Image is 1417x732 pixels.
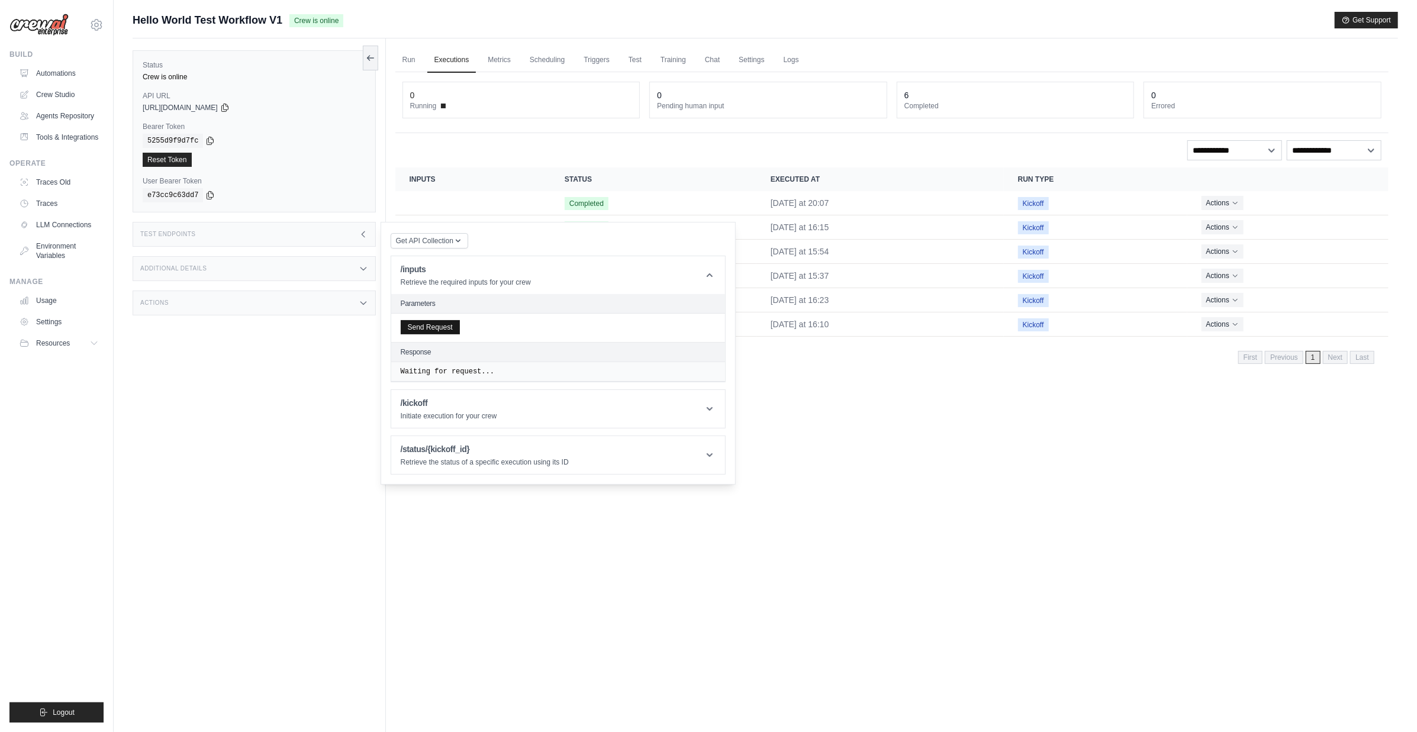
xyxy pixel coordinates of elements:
a: Settings [732,48,771,73]
a: Metrics [481,48,518,73]
p: Initiate execution for your crew [401,411,497,421]
time: September 26, 2025 at 15:37 BST [771,271,829,280]
nav: Pagination [395,341,1389,372]
th: Run Type [1004,167,1187,191]
a: Environment Variables [14,237,104,265]
button: Logout [9,702,104,723]
a: Reset Token [143,153,192,167]
time: September 26, 2025 at 15:54 BST [771,247,829,256]
span: [URL][DOMAIN_NAME] [143,103,218,112]
nav: Pagination [1238,351,1374,364]
h1: /status/{kickoff_id} [401,443,569,455]
div: 6 [904,89,909,101]
div: Manage [9,277,104,286]
dt: Errored [1151,101,1374,111]
button: Actions for execution [1202,220,1244,234]
div: Build [9,50,104,59]
time: September 26, 2025 at 16:15 BST [771,222,829,232]
code: e73cc9c63dd7 [143,188,203,202]
span: 1 [1306,351,1321,364]
a: Settings [14,312,104,331]
a: Traces Old [14,173,104,192]
button: Actions for execution [1202,269,1244,283]
span: Kickoff [1018,197,1049,210]
div: 0 [1151,89,1156,101]
div: Crew is online [143,72,366,82]
button: Get API Collection [391,233,468,249]
span: Resources [36,338,70,348]
p: Retrieve the status of a specific execution using its ID [401,457,569,467]
span: Running [410,101,437,111]
button: Resources [14,334,104,353]
h3: Additional Details [140,265,207,272]
div: 0 [410,89,415,101]
span: Kickoff [1018,318,1049,331]
pre: Waiting for request... [401,367,716,376]
div: Operate [9,159,104,168]
span: Kickoff [1018,221,1049,234]
a: Logs [777,48,806,73]
img: Logo [9,14,69,36]
a: Test [621,48,649,73]
span: Previous [1265,351,1303,364]
dt: Completed [904,101,1127,111]
button: Actions for execution [1202,196,1244,210]
span: Get API Collection [396,236,453,246]
span: First [1238,351,1263,364]
a: Usage [14,291,104,310]
h3: Test Endpoints [140,231,196,238]
a: Run [395,48,423,73]
iframe: Chat Widget [1358,675,1417,732]
th: Executed at [756,167,1004,191]
button: Actions for execution [1202,317,1244,331]
label: Bearer Token [143,122,366,131]
dt: Pending human input [657,101,880,111]
a: Triggers [577,48,617,73]
a: Crew Studio [14,85,104,104]
time: September 26, 2025 at 20:07 BST [771,198,829,208]
code: 5255d9f9d7fc [143,134,203,148]
h2: Parameters [401,299,716,308]
span: Last [1350,351,1374,364]
span: Hello World Test Workflow V1 [133,12,282,28]
h1: /kickoff [401,397,497,409]
label: API URL [143,91,366,101]
a: Agents Repository [14,107,104,125]
button: Actions for execution [1202,293,1244,307]
div: 0 [657,89,662,101]
section: Crew executions table [395,167,1389,372]
a: Training [653,48,693,73]
span: Completed [565,221,608,234]
h1: /inputs [401,263,531,275]
label: User Bearer Token [143,176,366,186]
a: LLM Connections [14,215,104,234]
span: Kickoff [1018,270,1049,283]
p: Retrieve the required inputs for your crew [401,278,531,287]
button: Send Request [401,320,460,334]
span: Crew is online [289,14,343,27]
h3: Actions [140,299,169,307]
span: Kickoff [1018,246,1049,259]
span: Completed [565,197,608,210]
button: Get Support [1335,12,1398,28]
th: Status [550,167,756,191]
a: Chat [698,48,727,73]
span: Kickoff [1018,294,1049,307]
span: Next [1323,351,1348,364]
a: Scheduling [523,48,572,73]
label: Status [143,60,366,70]
a: Automations [14,64,104,83]
a: Traces [14,194,104,213]
button: Actions for execution [1202,244,1244,259]
a: Executions [427,48,476,73]
a: Tools & Integrations [14,128,104,147]
th: Inputs [395,167,550,191]
time: September 24, 2025 at 16:10 BST [771,320,829,329]
time: September 24, 2025 at 16:23 BST [771,295,829,305]
span: Logout [53,708,75,717]
h2: Response [401,347,431,357]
